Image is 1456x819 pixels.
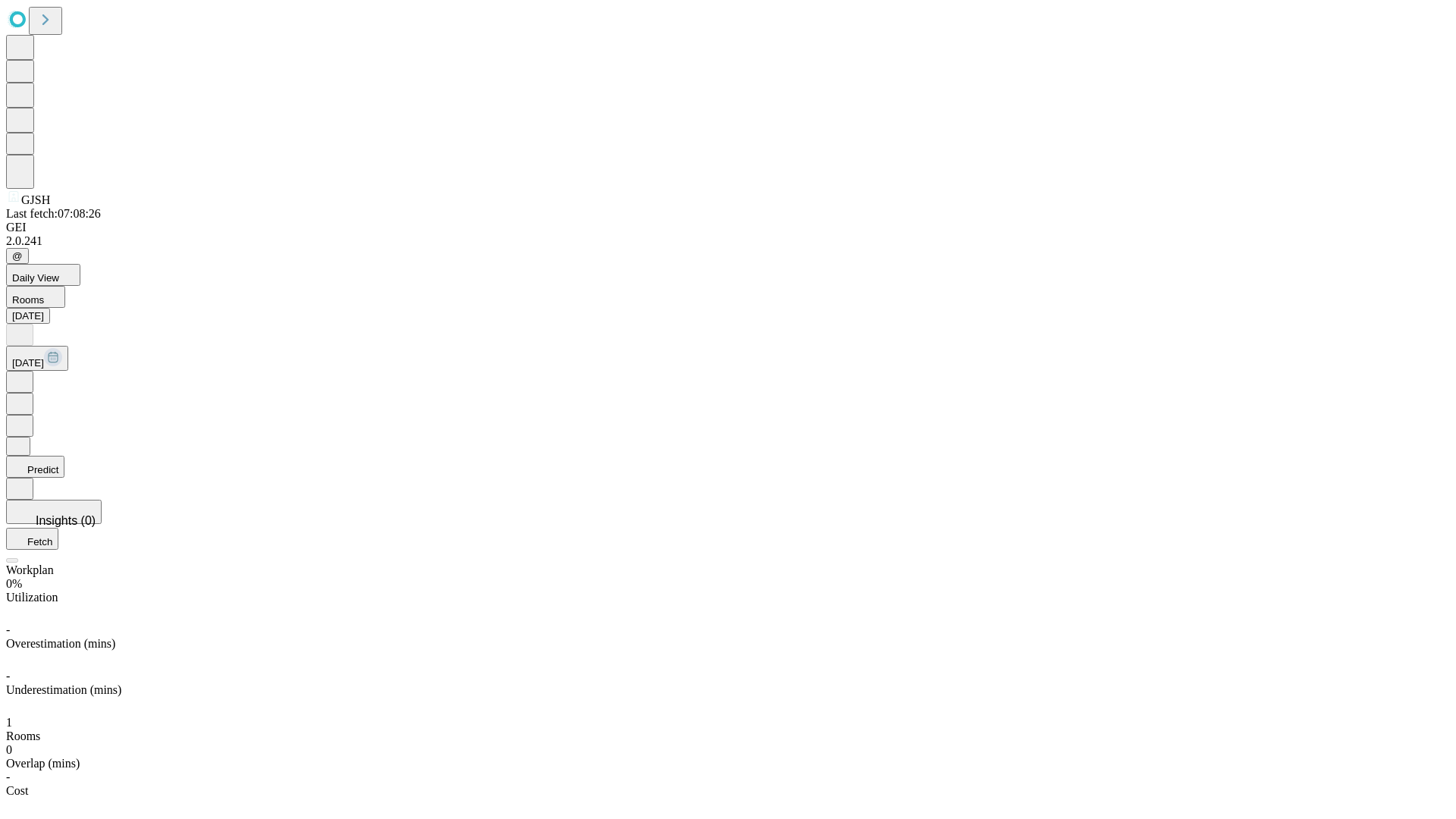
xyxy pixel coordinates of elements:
[6,207,101,220] span: Last fetch: 07:08:26
[12,294,44,306] span: Rooms
[12,272,59,284] span: Daily View
[6,770,10,783] span: -
[36,514,96,527] span: Insights (0)
[6,637,115,650] span: Overestimation (mins)
[6,730,40,742] span: Rooms
[6,500,102,524] button: Insights (0)
[6,456,64,478] button: Predict
[6,670,10,682] span: -
[6,563,54,576] span: Workplan
[6,683,121,696] span: Underestimation (mins)
[6,248,29,264] button: @
[6,591,58,604] span: Utilization
[6,716,12,729] span: 1
[12,357,44,369] span: [DATE]
[6,346,68,371] button: [DATE]
[6,784,28,797] span: Cost
[6,743,12,756] span: 0
[6,264,80,286] button: Daily View
[6,234,1450,248] div: 2.0.241
[6,286,65,308] button: Rooms
[6,577,22,590] span: 0%
[6,623,10,636] span: -
[6,528,58,550] button: Fetch
[21,193,50,206] span: GJSH
[12,250,23,262] span: @
[6,221,1450,234] div: GEI
[6,308,50,324] button: [DATE]
[6,757,80,770] span: Overlap (mins)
